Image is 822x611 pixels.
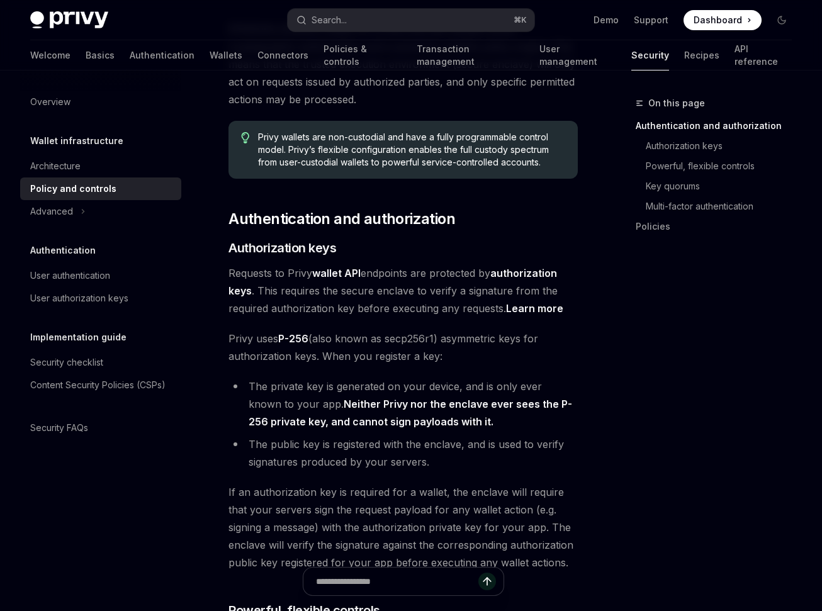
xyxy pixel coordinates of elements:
[20,91,181,113] a: Overview
[20,177,181,200] a: Policy and controls
[20,417,181,439] a: Security FAQs
[648,96,705,111] span: On this page
[30,291,128,306] div: User authorization keys
[636,156,802,176] a: Powerful, flexible controls
[86,40,115,70] a: Basics
[506,302,563,315] a: Learn more
[249,398,572,428] strong: Neither Privy nor the enclave ever sees the P-256 private key, and cannot sign payloads with it.
[30,243,96,258] h5: Authentication
[636,116,802,136] a: Authentication and authorization
[30,40,70,70] a: Welcome
[636,216,802,237] a: Policies
[30,11,108,29] img: dark logo
[30,181,116,196] div: Policy and controls
[316,568,478,595] input: Ask a question...
[324,40,402,70] a: Policies & controls
[417,40,525,70] a: Transaction management
[20,351,181,374] a: Security checklist
[288,9,535,31] button: Open search
[636,136,802,156] a: Authorization keys
[30,330,127,345] h5: Implementation guide
[257,40,308,70] a: Connectors
[30,94,70,109] div: Overview
[20,374,181,396] a: Content Security Policies (CSPs)
[30,204,73,219] div: Advanced
[30,355,103,370] div: Security checklist
[228,264,578,317] span: Requests to Privy endpoints are protected by . This requires the secure enclave to verify a signa...
[30,378,166,393] div: Content Security Policies (CSPs)
[228,239,336,257] span: Authorization keys
[30,268,110,283] div: User authentication
[636,176,802,196] a: Key quorums
[684,40,719,70] a: Recipes
[594,14,619,26] a: Demo
[684,10,762,30] a: Dashboard
[228,378,578,430] li: The private key is generated on your device, and is only ever known to your app.
[514,15,527,25] span: ⌘ K
[20,287,181,310] a: User authorization keys
[634,14,668,26] a: Support
[20,155,181,177] a: Architecture
[20,264,181,287] a: User authentication
[228,209,455,229] span: Authentication and authorization
[210,40,242,70] a: Wallets
[694,14,742,26] span: Dashboard
[478,573,496,590] button: Send message
[30,420,88,435] div: Security FAQs
[258,131,565,169] span: Privy wallets are non-custodial and have a fully programmable control model. Privy’s flexible con...
[20,200,181,223] button: Toggle Advanced section
[631,40,669,70] a: Security
[735,40,792,70] a: API reference
[312,267,361,280] a: wallet API
[30,133,123,149] h5: Wallet infrastructure
[228,483,578,571] span: If an authorization key is required for a wallet, the enclave will require that your servers sign...
[772,10,792,30] button: Toggle dark mode
[228,330,578,365] span: Privy uses (also known as secp256r1) asymmetric keys for authorization keys. When you register a ...
[30,159,81,174] div: Architecture
[312,13,347,28] div: Search...
[130,40,194,70] a: Authentication
[636,196,802,216] a: Multi-factor authentication
[241,132,250,143] svg: Tip
[228,435,578,471] li: The public key is registered with the enclave, and is used to verify signatures produced by your ...
[278,332,308,345] a: P-256
[539,40,616,70] a: User management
